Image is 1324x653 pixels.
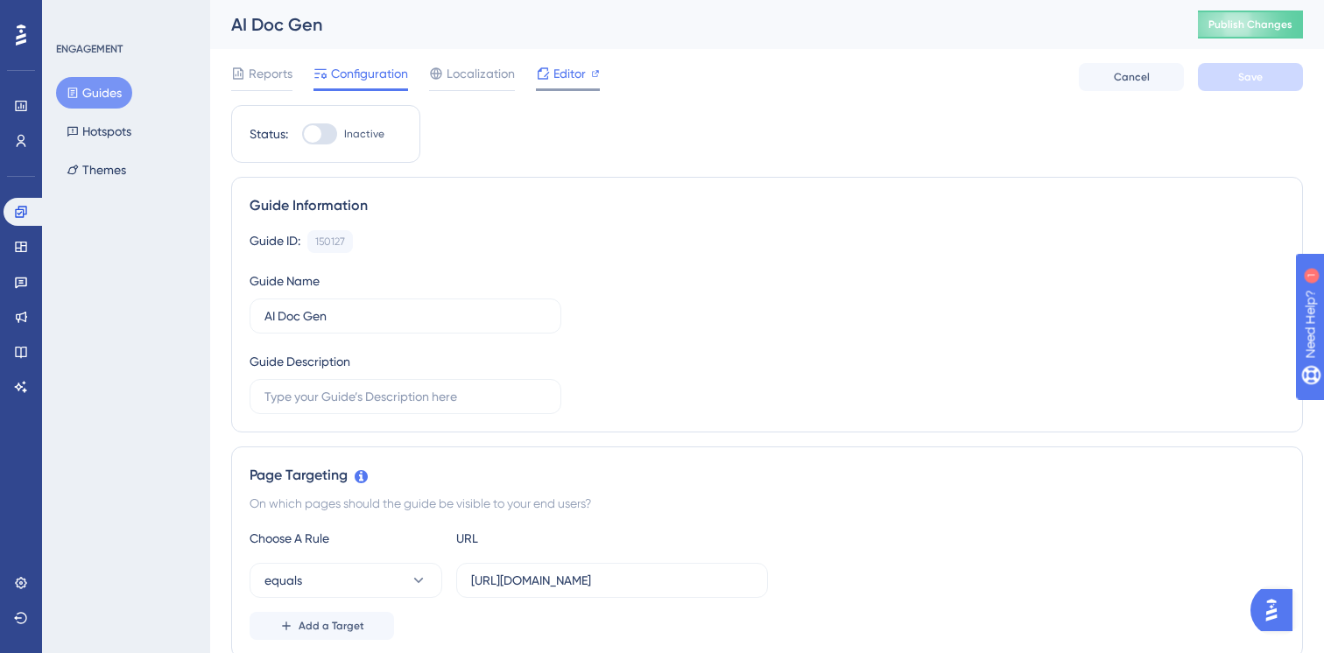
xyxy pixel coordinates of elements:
[264,570,302,591] span: equals
[250,612,394,640] button: Add a Target
[249,63,292,84] span: Reports
[553,63,586,84] span: Editor
[471,571,753,590] input: yourwebsite.com/path
[1079,63,1184,91] button: Cancel
[231,12,1154,37] div: AI Doc Gen
[122,9,127,23] div: 1
[250,563,442,598] button: equals
[1114,70,1150,84] span: Cancel
[250,528,442,549] div: Choose A Rule
[315,235,345,249] div: 150127
[264,306,546,326] input: Type your Guide’s Name here
[56,116,142,147] button: Hotspots
[250,493,1285,514] div: On which pages should the guide be visible to your end users?
[250,465,1285,486] div: Page Targeting
[1198,63,1303,91] button: Save
[1208,18,1292,32] span: Publish Changes
[1250,584,1303,636] iframe: UserGuiding AI Assistant Launcher
[1238,70,1263,84] span: Save
[344,127,384,141] span: Inactive
[299,619,364,633] span: Add a Target
[250,195,1285,216] div: Guide Information
[56,42,123,56] div: ENGAGEMENT
[456,528,649,549] div: URL
[250,123,288,144] div: Status:
[56,77,132,109] button: Guides
[56,154,137,186] button: Themes
[264,387,546,406] input: Type your Guide’s Description here
[331,63,408,84] span: Configuration
[250,270,320,291] div: Guide Name
[447,63,515,84] span: Localization
[250,351,350,372] div: Guide Description
[1198,11,1303,39] button: Publish Changes
[41,4,109,25] span: Need Help?
[250,230,300,253] div: Guide ID:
